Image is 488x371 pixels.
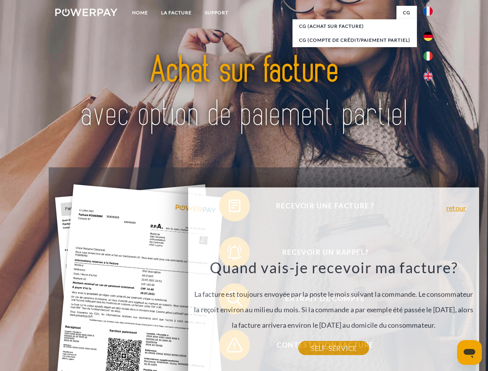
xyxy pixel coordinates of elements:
img: fr [423,7,433,16]
a: retour [446,204,466,211]
h3: Quand vais-je recevoir ma facture? [193,258,475,277]
iframe: Bouton de lancement de la fenêtre de messagerie [457,340,482,365]
a: Support [198,6,235,20]
a: SELF-SERVICE [298,341,369,355]
a: Home [126,6,155,20]
a: CG (Compte de crédit/paiement partiel) [292,33,417,47]
a: LA FACTURE [155,6,198,20]
img: it [423,51,433,61]
img: de [423,32,433,41]
img: title-powerpay_fr.svg [74,37,414,148]
img: logo-powerpay-white.svg [55,9,117,16]
a: CG (achat sur facture) [292,19,417,33]
div: La facture est toujours envoyée par la poste le mois suivant la commande. Le consommateur la reço... [193,258,475,348]
img: en [423,71,433,81]
a: CG [396,6,417,20]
